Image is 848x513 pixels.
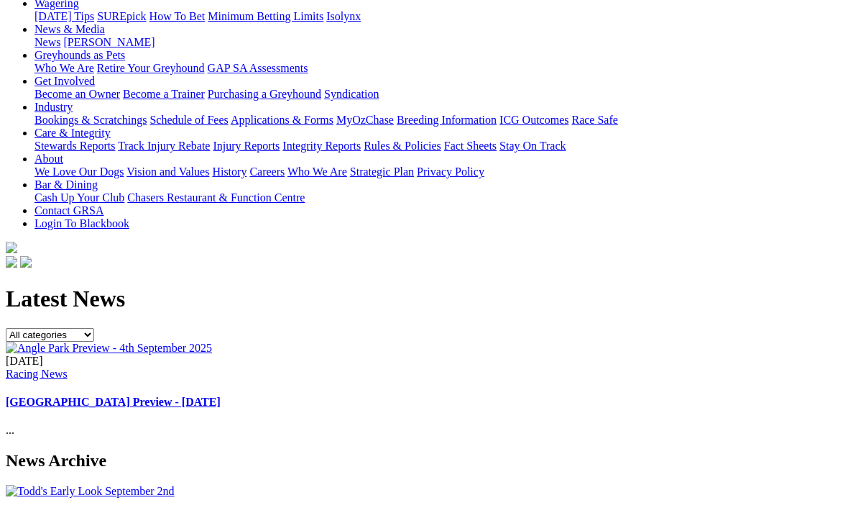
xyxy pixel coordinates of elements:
a: Breeding Information [397,114,497,126]
a: Contact GRSA [34,204,103,217]
div: Greyhounds as Pets [34,62,842,75]
a: How To Bet [149,10,206,22]
div: About [34,165,842,178]
div: Care & Integrity [34,140,842,153]
a: News & Media [34,23,105,35]
a: Vision and Values [126,165,209,178]
div: ... [6,355,842,437]
a: Integrity Reports [282,140,361,152]
div: News & Media [34,36,842,49]
a: Strategic Plan [350,165,414,178]
a: We Love Our Dogs [34,165,124,178]
a: SUREpick [97,10,146,22]
a: Login To Blackbook [34,217,129,230]
a: Fact Sheets [444,140,497,152]
a: Greyhounds as Pets [34,49,125,61]
a: Who We Are [287,165,347,178]
a: Racing News [6,368,68,380]
a: Retire Your Greyhound [97,62,205,74]
a: News [34,36,60,48]
a: Become a Trainer [123,88,205,100]
a: Purchasing a Greyhound [208,88,321,100]
a: MyOzChase [336,114,394,126]
a: Isolynx [326,10,361,22]
a: Syndication [324,88,379,100]
a: Minimum Betting Limits [208,10,323,22]
a: Stewards Reports [34,140,115,152]
span: [DATE] [6,355,43,367]
a: Careers [249,165,285,178]
a: Bar & Dining [34,178,98,191]
a: Schedule of Fees [149,114,228,126]
a: [DATE] Tips [34,10,94,22]
a: Industry [34,101,73,113]
div: Get Involved [34,88,842,101]
a: GAP SA Assessments [208,62,308,74]
a: Privacy Policy [417,165,484,178]
a: Stay On Track [499,140,566,152]
a: Race Safe [571,114,617,126]
a: ICG Outcomes [499,114,568,126]
img: Angle Park Preview - 4th September 2025 [6,342,212,355]
a: History [212,165,246,178]
div: Industry [34,114,842,127]
a: Become an Owner [34,88,120,100]
a: Rules & Policies [364,140,441,152]
a: Track Injury Rebate [118,140,210,152]
img: facebook.svg [6,256,17,268]
a: [PERSON_NAME] [63,36,155,48]
img: Todd's Early Look September 2nd [6,485,175,498]
div: Bar & Dining [34,191,842,204]
a: [GEOGRAPHIC_DATA] Preview - [DATE] [6,396,221,408]
h2: News Archive [6,451,842,471]
a: Who We Are [34,62,94,74]
a: Get Involved [34,75,95,87]
a: Cash Up Your Club [34,191,124,204]
a: Chasers Restaurant & Function Centre [127,191,305,204]
div: Wagering [34,10,842,23]
img: twitter.svg [20,256,32,268]
a: Care & Integrity [34,127,111,139]
a: About [34,153,63,165]
a: Injury Reports [213,140,280,152]
a: Applications & Forms [231,114,333,126]
h1: Latest News [6,286,842,312]
img: logo-grsa-white.png [6,242,17,253]
a: Bookings & Scratchings [34,114,147,126]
